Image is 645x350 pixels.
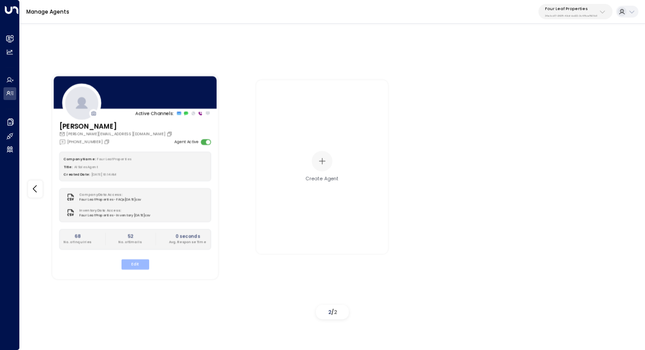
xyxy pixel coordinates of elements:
span: Four Leaf Properties [97,157,130,161]
div: Create Agent [306,175,339,182]
label: Inventory Data Access: [79,208,147,213]
h3: [PERSON_NAME] [59,121,173,131]
p: Avg. Response Time [169,240,206,245]
button: Copy [166,131,174,136]
button: Copy [104,139,111,144]
h2: 0 seconds [169,233,206,239]
label: Company Data Access: [79,192,138,197]
h2: 52 [118,233,142,239]
div: [PERSON_NAME][EMAIL_ADDRESS][DOMAIN_NAME] [59,131,173,136]
label: Agent Active [174,139,198,145]
p: No. of Inquiries [64,240,91,245]
button: Edit [121,259,149,269]
span: 2 [334,308,337,316]
span: AI Sales Agent [74,164,98,169]
div: / [316,305,349,319]
p: 34e1cd17-0f68-49af-bd32-3c48ce8611d1 [545,14,597,18]
h2: 68 [64,233,91,239]
div: [PHONE_NUMBER] [59,138,111,145]
span: Four Leaf Properties - Inventory [DATE]csv [79,213,150,218]
span: 2 [328,308,331,316]
label: Company Name: [64,157,95,161]
p: Four Leaf Properties [545,6,597,11]
a: Manage Agents [26,8,69,15]
span: [DATE] 10:14 AM [91,172,117,177]
span: Four Leaf Properties - FAQs [DATE]csv [79,197,140,202]
button: Four Leaf Properties34e1cd17-0f68-49af-bd32-3c48ce8611d1 [538,4,613,19]
label: Title: [64,164,72,169]
p: Active Channels: [135,110,173,116]
p: No. of Emails [118,240,142,245]
label: Created Date: [64,172,90,177]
